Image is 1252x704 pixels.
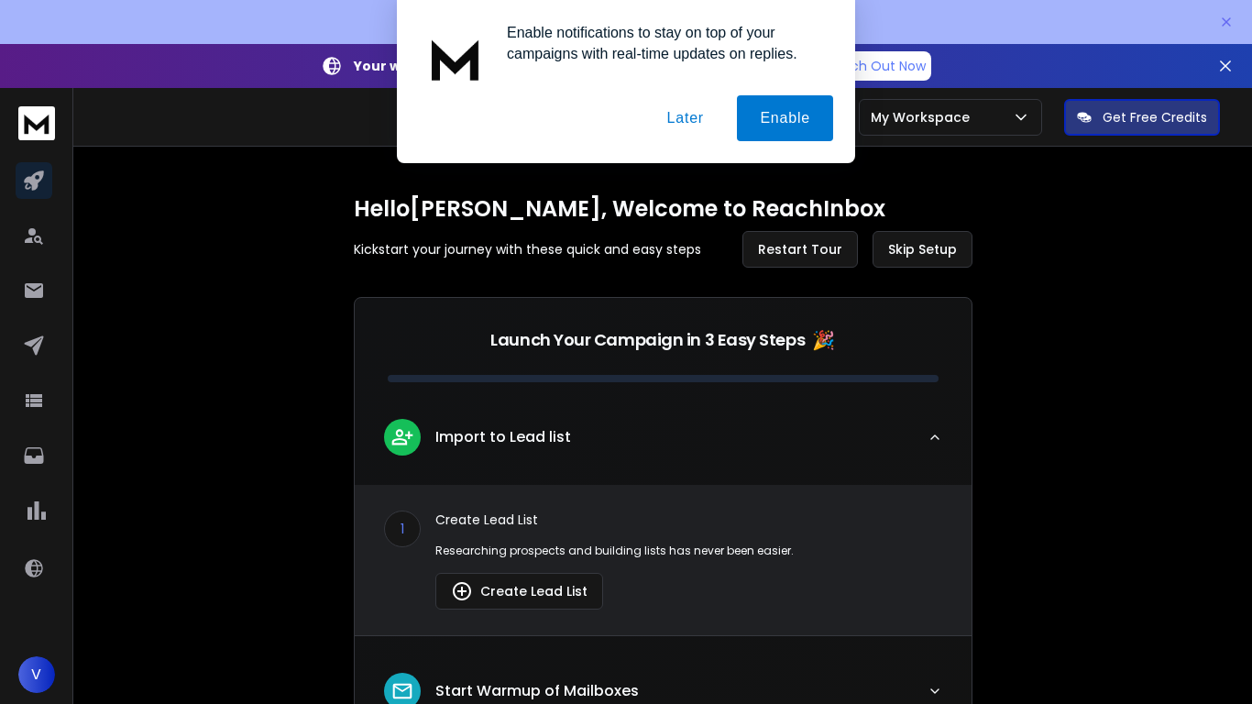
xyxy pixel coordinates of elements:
[354,240,701,258] p: Kickstart your journey with these quick and easy steps
[435,573,603,610] button: Create Lead List
[742,231,858,268] button: Restart Tour
[492,22,833,64] div: Enable notifications to stay on top of your campaigns with real-time updates on replies.
[384,511,421,547] div: 1
[354,194,972,224] h1: Hello [PERSON_NAME] , Welcome to ReachInbox
[643,95,726,141] button: Later
[888,240,957,258] span: Skip Setup
[435,426,571,448] p: Import to Lead list
[435,680,639,702] p: Start Warmup of Mailboxes
[873,231,972,268] button: Skip Setup
[390,425,414,448] img: lead
[355,404,972,485] button: leadImport to Lead list
[390,679,414,703] img: lead
[451,580,473,602] img: lead
[18,656,55,693] button: V
[435,511,942,529] p: Create Lead List
[812,327,835,353] span: 🎉
[737,95,833,141] button: Enable
[435,544,942,558] p: Researching prospects and building lists has never been easier.
[355,485,972,635] div: leadImport to Lead list
[419,22,492,95] img: notification icon
[490,327,805,353] p: Launch Your Campaign in 3 Easy Steps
